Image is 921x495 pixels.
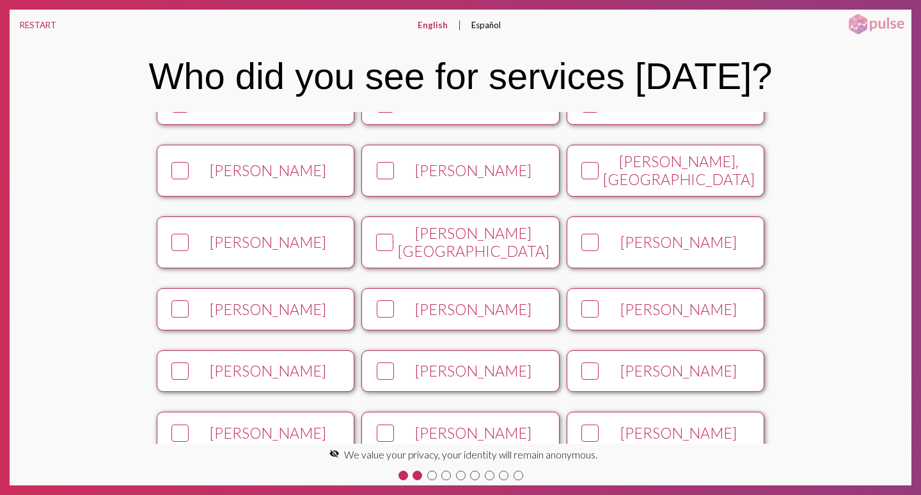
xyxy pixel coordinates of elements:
button: [PERSON_NAME] [157,288,354,330]
mat-icon: visibility_off [329,449,339,458]
div: [PERSON_NAME] [193,233,344,251]
button: [PERSON_NAME] [361,145,559,197]
button: [PERSON_NAME] [157,145,354,197]
div: [PERSON_NAME] [398,300,549,318]
div: [PERSON_NAME] [603,233,754,251]
button: [PERSON_NAME] [157,350,354,393]
div: Who did you see for services [DATE]? [148,55,772,97]
div: [PERSON_NAME] [193,161,344,179]
div: [PERSON_NAME] [603,362,754,380]
div: [PERSON_NAME] [603,300,754,318]
div: [PERSON_NAME] [193,362,344,380]
button: [PERSON_NAME] [567,350,764,393]
div: [PERSON_NAME], [GEOGRAPHIC_DATA] [603,152,755,188]
button: English [407,10,458,40]
div: [PERSON_NAME][GEOGRAPHIC_DATA] [398,224,549,260]
button: [PERSON_NAME] [567,412,764,454]
div: [PERSON_NAME] [193,300,344,318]
button: [PERSON_NAME] [157,216,354,268]
span: We value your privacy, your identity will remain anonymous. [344,449,597,460]
div: [PERSON_NAME] [398,362,549,380]
div: [PERSON_NAME] [603,424,754,442]
div: [PERSON_NAME] [398,424,549,442]
img: pulsehorizontalsmall.png [844,13,908,36]
button: [PERSON_NAME] [157,412,354,454]
button: [PERSON_NAME] [567,216,764,268]
div: [PERSON_NAME] [398,161,549,179]
button: RESTART [10,10,67,40]
button: [PERSON_NAME], [GEOGRAPHIC_DATA] [567,145,764,197]
div: [PERSON_NAME] [193,424,344,442]
button: [PERSON_NAME][GEOGRAPHIC_DATA] [361,216,559,268]
button: [PERSON_NAME] [567,288,764,330]
button: [PERSON_NAME] [361,412,559,454]
button: Español [461,10,511,40]
button: [PERSON_NAME] [361,350,559,393]
button: [PERSON_NAME] [361,288,559,330]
